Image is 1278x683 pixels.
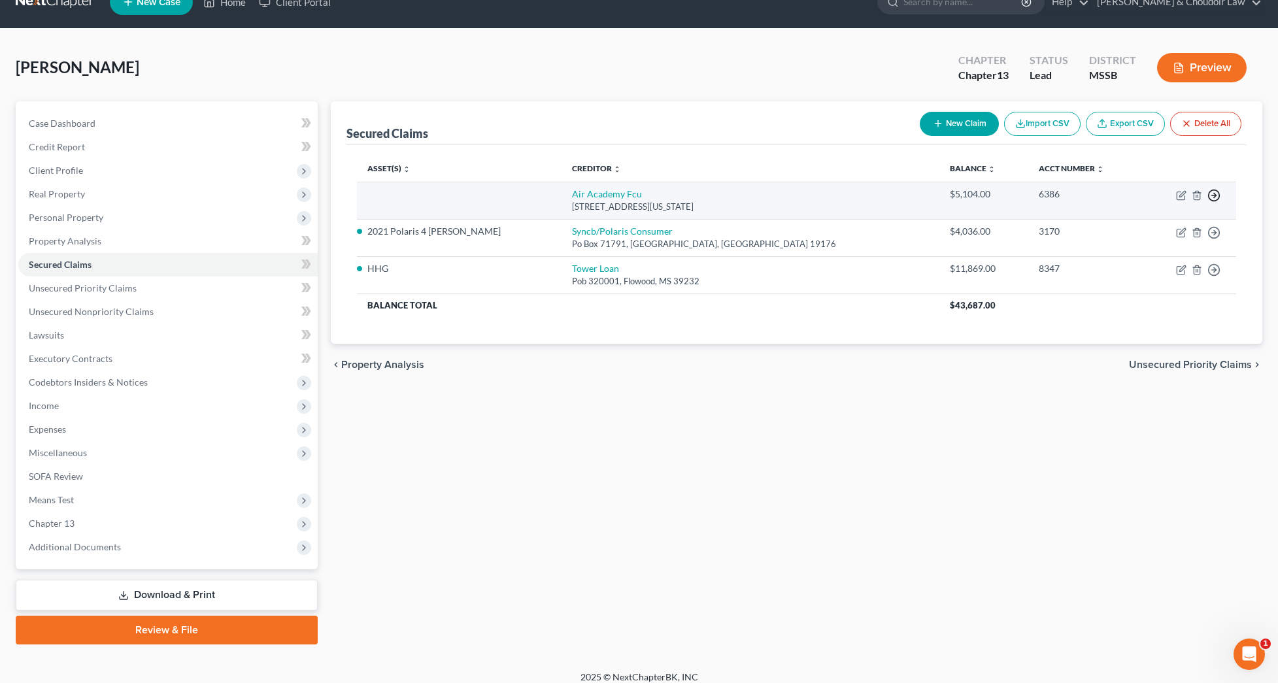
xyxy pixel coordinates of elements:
div: $5,104.00 [950,188,1017,201]
a: Acct Number unfold_more [1039,163,1104,173]
button: Import CSV [1004,112,1081,136]
span: Lawsuits [29,329,64,341]
div: Lead [1030,68,1068,83]
button: chevron_left Property Analysis [331,359,424,370]
a: Export CSV [1086,112,1165,136]
li: HHG [367,262,551,275]
a: Property Analysis [18,229,318,253]
span: Case Dashboard [29,118,95,129]
a: Asset(s) unfold_more [367,163,411,173]
iframe: Intercom live chat [1234,639,1265,670]
div: Pob 320001, Flowood, MS 39232 [572,275,929,288]
a: Air Academy Fcu [572,188,642,199]
a: Download & Print [16,580,318,610]
a: Review & File [16,616,318,644]
a: Credit Report [18,135,318,159]
i: unfold_more [403,165,411,173]
span: $43,687.00 [950,300,996,310]
a: Tower Loan [572,263,619,274]
span: Additional Documents [29,541,121,552]
div: 3170 [1039,225,1132,238]
span: Unsecured Priority Claims [1129,359,1252,370]
i: unfold_more [613,165,621,173]
a: Unsecured Priority Claims [18,276,318,300]
span: SOFA Review [29,471,83,482]
a: Executory Contracts [18,347,318,371]
th: Balance Total [357,293,940,317]
div: Chapter [958,68,1009,83]
span: Expenses [29,424,66,435]
button: Unsecured Priority Claims chevron_right [1129,359,1262,370]
button: Preview [1157,53,1247,82]
span: Income [29,400,59,411]
a: Syncb/Polaris Consumer [572,225,673,237]
div: Po Box 71791, [GEOGRAPHIC_DATA], [GEOGRAPHIC_DATA] 19176 [572,238,929,250]
i: unfold_more [1096,165,1104,173]
a: Case Dashboard [18,112,318,135]
span: Unsecured Nonpriority Claims [29,306,154,317]
span: Means Test [29,494,74,505]
a: Secured Claims [18,253,318,276]
span: Personal Property [29,212,103,223]
span: Real Property [29,188,85,199]
div: [STREET_ADDRESS][US_STATE] [572,201,929,213]
span: Codebtors Insiders & Notices [29,376,148,388]
i: chevron_right [1252,359,1262,370]
i: chevron_left [331,359,341,370]
span: Miscellaneous [29,447,87,458]
i: unfold_more [988,165,996,173]
span: Property Analysis [341,359,424,370]
div: $4,036.00 [950,225,1017,238]
a: Lawsuits [18,324,318,347]
span: 13 [997,69,1009,81]
div: District [1089,53,1136,68]
div: 8347 [1039,262,1132,275]
span: [PERSON_NAME] [16,58,139,76]
a: SOFA Review [18,465,318,488]
div: 6386 [1039,188,1132,201]
div: Secured Claims [346,125,428,141]
a: Creditor unfold_more [572,163,621,173]
span: Credit Report [29,141,85,152]
span: Client Profile [29,165,83,176]
span: Chapter 13 [29,518,75,529]
div: Chapter [958,53,1009,68]
span: Executory Contracts [29,353,112,364]
span: Unsecured Priority Claims [29,282,137,293]
button: New Claim [920,112,999,136]
a: Unsecured Nonpriority Claims [18,300,318,324]
span: Property Analysis [29,235,101,246]
div: $11,869.00 [950,262,1017,275]
a: Balance unfold_more [950,163,996,173]
button: Delete All [1170,112,1241,136]
li: 2021 Polaris 4 [PERSON_NAME] [367,225,551,238]
span: Secured Claims [29,259,92,270]
div: MSSB [1089,68,1136,83]
div: Status [1030,53,1068,68]
span: 1 [1260,639,1271,649]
